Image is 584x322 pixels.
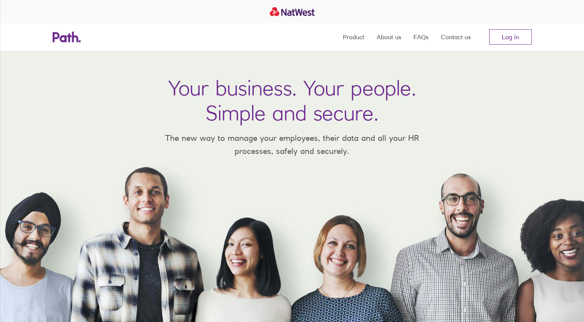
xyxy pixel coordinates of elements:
a: Log in [489,29,532,45]
a: About us [377,23,401,51]
a: Contact us [441,23,471,51]
a: FAQs [414,23,428,51]
p: The new way to manage your employees, their data and all your HR processes, safely and securely. [154,132,430,157]
a: Product [343,23,364,51]
h1: Your business. Your people. Simple and secure. [168,75,416,125]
